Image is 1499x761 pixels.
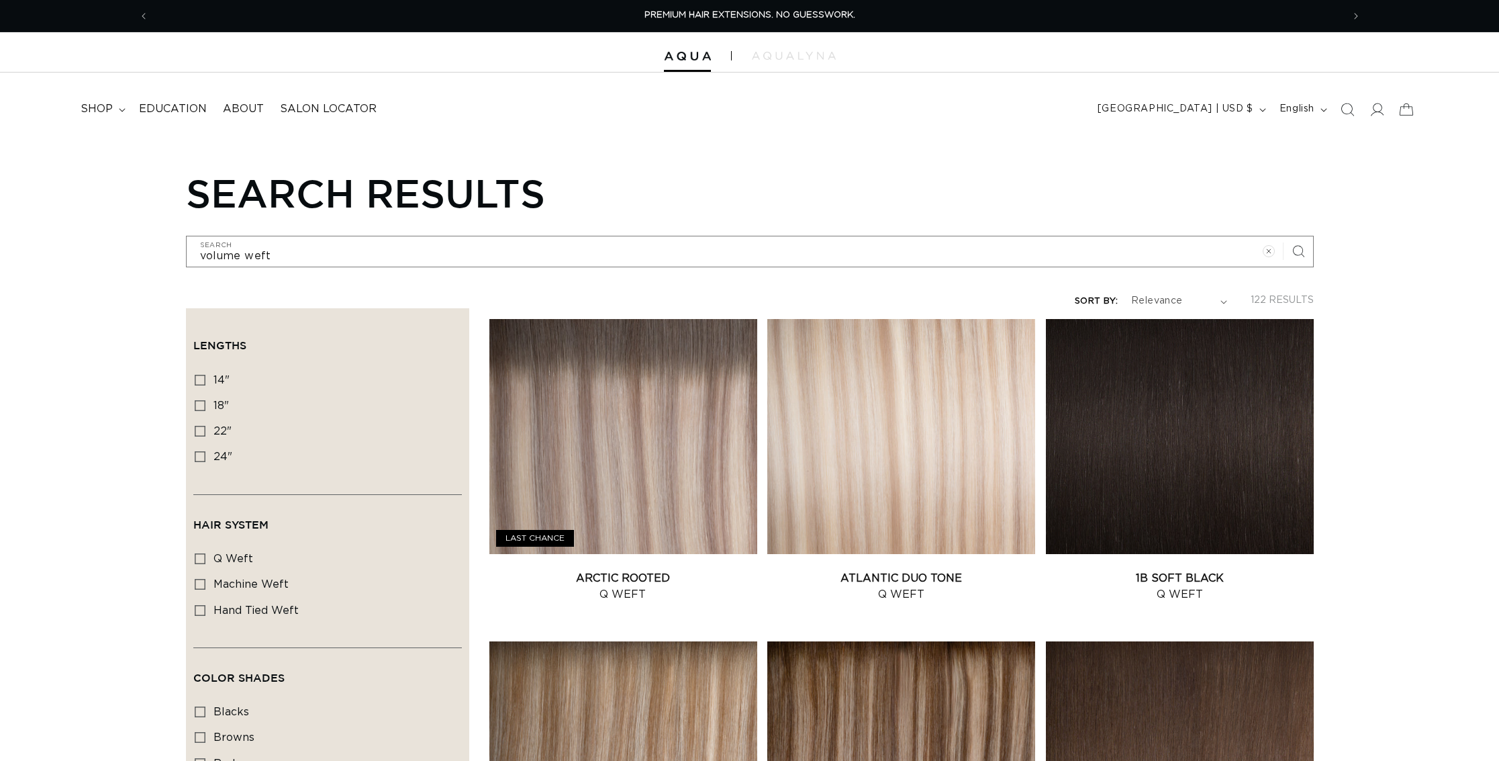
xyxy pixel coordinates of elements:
[752,52,836,60] img: aqualyna.com
[767,570,1035,602] a: Atlantic Duo Tone Q Weft
[213,732,254,743] span: browns
[193,339,246,351] span: Lengths
[213,400,229,411] span: 18"
[193,672,285,684] span: Color Shades
[223,102,264,116] span: About
[131,94,215,124] a: Education
[193,316,462,364] summary: Lengths (0 selected)
[272,94,385,124] a: Salon Locator
[1251,296,1314,305] span: 122 results
[664,52,711,61] img: Aqua Hair Extensions
[1098,102,1253,116] span: [GEOGRAPHIC_DATA] | USD $
[1341,3,1371,29] button: Next announcement
[1075,297,1118,306] label: Sort by:
[193,519,269,531] span: Hair System
[193,495,462,543] summary: Hair System (0 selected)
[193,648,462,697] summary: Color Shades (0 selected)
[1254,236,1284,266] button: Clear search term
[81,102,113,116] span: shop
[1271,97,1333,122] button: English
[280,102,377,116] span: Salon Locator
[213,707,249,717] span: blacks
[1333,95,1362,124] summary: Search
[72,94,131,124] summary: shop
[1284,236,1313,266] button: Search
[213,451,232,462] span: 24"
[1046,570,1314,602] a: 1B Soft Black Q Weft
[489,570,757,602] a: Arctic Rooted Q Weft
[213,579,289,590] span: machine weft
[644,11,855,19] span: PREMIUM HAIR EXTENSIONS. NO GUESSWORK.
[139,102,207,116] span: Education
[1090,97,1271,122] button: [GEOGRAPHIC_DATA] | USD $
[213,553,253,564] span: q weft
[186,170,1314,216] h1: Search results
[213,375,230,386] span: 14"
[1279,102,1314,116] span: English
[129,3,158,29] button: Previous announcement
[213,605,299,616] span: hand tied weft
[213,426,232,437] span: 22"
[215,94,272,124] a: About
[187,236,1313,267] input: Search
